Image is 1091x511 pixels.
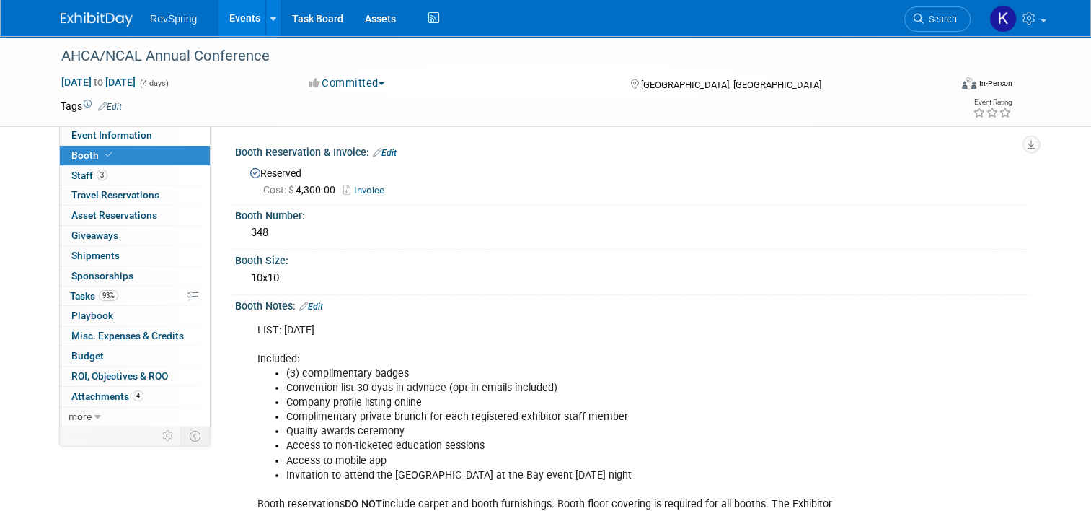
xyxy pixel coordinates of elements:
[60,306,210,326] a: Playbook
[61,99,122,113] td: Tags
[286,439,867,453] li: Access to non-ticketed education sessions
[71,370,168,382] span: ROI, Objectives & ROO
[235,295,1030,314] div: Booth Notes:
[299,302,323,312] a: Edit
[71,209,157,221] span: Asset Reservations
[924,14,957,25] span: Search
[156,427,181,445] td: Personalize Event Tab Strip
[60,206,210,225] a: Asset Reservations
[343,185,392,196] a: Invoice
[872,75,1012,97] div: Event Format
[61,76,136,89] span: [DATE] [DATE]
[92,77,105,88] span: to
[71,390,143,402] span: Attachments
[60,146,210,165] a: Booth
[962,77,976,89] img: Format-Inperson.png
[105,151,112,159] i: Booth reservation complete
[641,79,821,90] span: [GEOGRAPHIC_DATA], [GEOGRAPHIC_DATA]
[71,250,120,261] span: Shipments
[98,102,122,112] a: Edit
[904,6,971,32] a: Search
[56,43,932,69] div: AHCA/NCAL Annual Conference
[60,166,210,185] a: Staff3
[99,290,118,301] span: 93%
[345,498,382,510] b: DO NOT
[71,189,159,201] span: Travel Reservations
[71,350,104,362] span: Budget
[286,468,867,483] li: Invitation to attend the [GEOGRAPHIC_DATA] at the Bay event [DATE] night
[71,129,152,141] span: Event Information
[181,427,211,445] td: Toggle Event Tabs
[138,79,169,88] span: (4 days)
[373,148,397,158] a: Edit
[60,266,210,286] a: Sponsorships
[71,170,107,181] span: Staff
[263,184,296,196] span: Cost: $
[235,205,1030,223] div: Booth Number:
[235,250,1030,268] div: Booth Size:
[133,390,143,401] span: 4
[304,76,390,91] button: Committed
[286,410,867,424] li: Complimentary private brunch for each registered exhibitor staff member
[71,270,133,281] span: Sponsorships
[60,367,210,386] a: ROI, Objectives & ROO
[60,346,210,366] a: Budget
[60,287,210,306] a: Tasks93%
[60,126,210,145] a: Event Information
[286,454,867,468] li: Access to mobile app
[979,78,1012,89] div: In-Person
[60,387,210,406] a: Attachments4
[60,407,210,427] a: more
[69,411,92,422] span: more
[60,326,210,346] a: Misc. Expenses & Credits
[97,170,107,180] span: 3
[71,310,113,321] span: Playbook
[71,149,115,161] span: Booth
[70,290,118,302] span: Tasks
[60,185,210,205] a: Travel Reservations
[246,162,1020,198] div: Reserved
[286,381,867,396] li: Convention list 30 dyas in advnace (opt-in emails included)
[246,267,1020,289] div: 10x10
[286,424,867,439] li: Quality awards ceremony
[61,12,133,27] img: ExhibitDay
[235,141,1030,160] div: Booth Reservation & Invoice:
[989,5,1017,32] img: Kelsey Culver
[71,330,184,341] span: Misc. Expenses & Credits
[263,184,341,196] span: 4,300.00
[246,222,1020,244] div: 348
[71,230,118,241] span: Giveaways
[286,367,867,381] li: (3) complimentary badges
[973,99,1012,106] div: Event Rating
[60,246,210,266] a: Shipments
[60,226,210,245] a: Giveaways
[150,13,197,25] span: RevSpring
[286,396,867,410] li: Company profile listing online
